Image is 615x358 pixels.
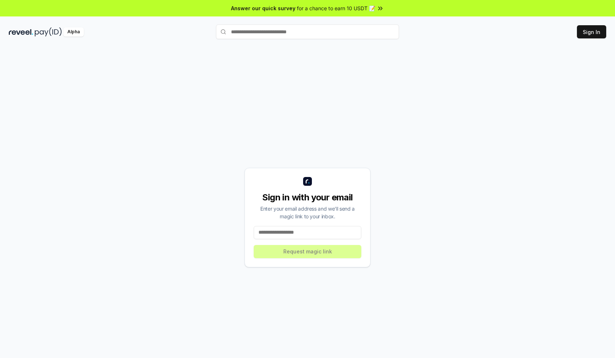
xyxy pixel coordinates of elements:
[297,4,375,12] span: for a chance to earn 10 USDT 📝
[63,27,84,37] div: Alpha
[303,177,312,186] img: logo_small
[35,27,62,37] img: pay_id
[254,192,361,203] div: Sign in with your email
[577,25,606,38] button: Sign In
[231,4,295,12] span: Answer our quick survey
[9,27,33,37] img: reveel_dark
[254,205,361,220] div: Enter your email address and we’ll send a magic link to your inbox.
